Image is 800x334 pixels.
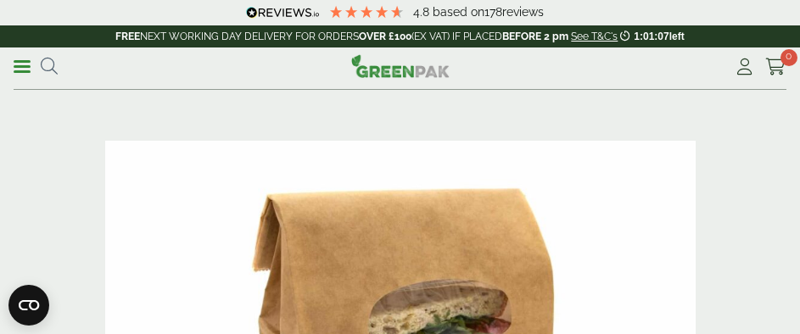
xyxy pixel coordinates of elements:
[571,31,618,42] a: See T&C's
[734,58,755,75] i: My Account
[359,31,411,42] strong: OVER £100
[433,5,484,19] span: Based on
[484,5,502,19] span: 178
[246,7,320,19] img: REVIEWS.io
[780,49,797,66] span: 0
[328,4,405,19] div: 4.78 Stars
[351,54,450,78] img: GreenPak Supplies
[634,31,669,42] span: 1:01:07
[8,285,49,326] button: Open CMP widget
[502,31,568,42] strong: BEFORE 2 pm
[115,31,140,42] strong: FREE
[765,58,786,75] i: Cart
[502,5,544,19] span: reviews
[413,5,433,19] span: 4.8
[669,31,685,42] span: left
[765,54,786,80] a: 0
